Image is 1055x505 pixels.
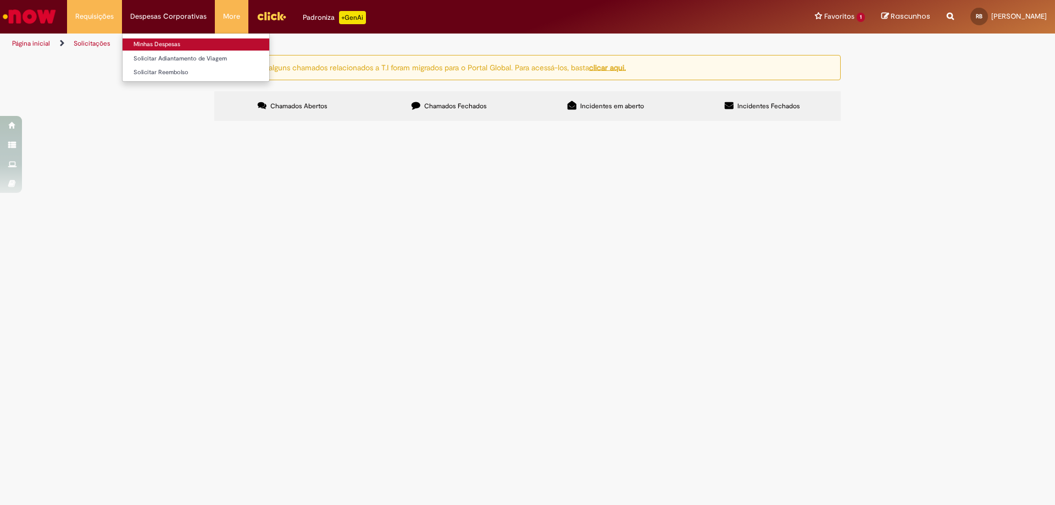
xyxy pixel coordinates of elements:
[991,12,1047,21] span: [PERSON_NAME]
[123,53,269,65] a: Solicitar Adiantamento de Viagem
[123,66,269,79] a: Solicitar Reembolso
[580,102,644,110] span: Incidentes em aberto
[976,13,982,20] span: RB
[881,12,930,22] a: Rascunhos
[257,8,286,24] img: click_logo_yellow_360x200.png
[1,5,58,27] img: ServiceNow
[857,13,865,22] span: 1
[12,39,50,48] a: Página inicial
[123,38,269,51] a: Minhas Despesas
[824,11,854,22] span: Favoritos
[303,11,366,24] div: Padroniza
[236,62,626,72] ng-bind-html: Atenção: alguns chamados relacionados a T.I foram migrados para o Portal Global. Para acessá-los,...
[424,102,487,110] span: Chamados Fechados
[130,11,207,22] span: Despesas Corporativas
[737,102,800,110] span: Incidentes Fechados
[589,62,626,72] a: clicar aqui.
[891,11,930,21] span: Rascunhos
[339,11,366,24] p: +GenAi
[75,11,114,22] span: Requisições
[74,39,110,48] a: Solicitações
[270,102,327,110] span: Chamados Abertos
[122,33,270,82] ul: Despesas Corporativas
[223,11,240,22] span: More
[8,34,695,54] ul: Trilhas de página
